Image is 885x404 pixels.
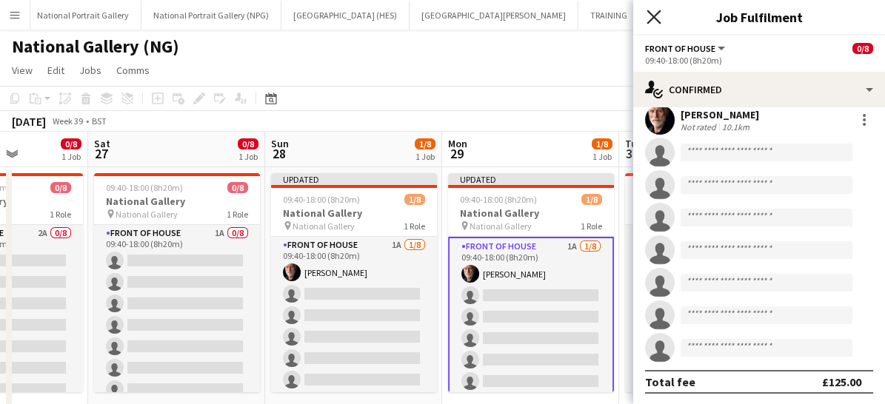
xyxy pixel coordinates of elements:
div: 10.1km [719,121,752,132]
app-job-card: 09:40-18:00 (8h20m)0/8National Gallery National Gallery1 RoleFront of House1A0/809:40-18:00 (8h20m) [94,173,260,392]
span: 28 [269,145,289,162]
span: Week 39 [49,115,86,127]
span: 1/8 [404,194,425,205]
div: 1 Job [592,151,612,162]
span: National Gallery [293,220,355,232]
a: Edit [41,61,70,80]
span: View [12,64,33,77]
h3: National Gallery [448,206,614,220]
app-job-card: Updated09:40-18:00 (8h20m)1/8National Gallery National Gallery1 RoleFront of House1A1/809:40-18:0... [448,173,614,392]
span: Comms [116,64,150,77]
button: National Portrait Gallery (NPG) [141,1,281,30]
span: 30 [623,145,642,162]
span: National Gallery [470,220,532,232]
button: TRAINING [578,1,640,30]
a: View [6,61,39,80]
span: 27 [92,145,110,162]
h3: National Gallery [94,195,260,208]
div: 1 Job [238,151,258,162]
div: Updated [271,173,437,185]
h3: Job Fulfilment [633,7,885,27]
button: [GEOGRAPHIC_DATA] (HES) [281,1,410,30]
span: 0/8 [50,182,71,193]
span: National Gallery [116,209,178,220]
span: 1/8 [415,138,435,149]
span: 1/8 [581,194,602,205]
div: Total fee [645,374,695,389]
span: Mon [448,137,467,150]
span: 0/8 [852,43,873,54]
button: [GEOGRAPHIC_DATA][PERSON_NAME] [410,1,578,30]
span: 09:40-18:00 (8h20m) [283,194,360,205]
span: Jobs [79,64,101,77]
button: National Portrait Gallery [25,1,141,30]
span: 1 Role [404,220,425,232]
app-job-card: 09:40-18:00 (8h20m)0/8National Gallery National Gallery1 RoleFront of House1A0/809:40-18:00 (8h20m) [625,173,791,392]
div: Not rated [681,121,719,132]
span: Tue [625,137,642,150]
div: 1 Job [61,151,81,162]
span: 1 Role [50,209,71,220]
span: 09:40-18:00 (8h20m) [106,182,183,193]
div: Updated [448,173,614,185]
span: Edit [47,64,64,77]
a: Jobs [73,61,107,80]
span: 1 Role [581,220,602,232]
div: BST [92,115,107,127]
div: £125.00 [822,374,861,389]
span: Front of House [645,43,715,54]
app-job-card: Updated09:40-18:00 (8h20m)1/8National Gallery National Gallery1 RoleFront of House1A1/809:40-18:0... [271,173,437,392]
span: 0/8 [61,138,81,149]
h1: National Gallery (NG) [12,36,179,58]
a: Comms [110,61,156,80]
span: 1 Role [227,209,248,220]
div: 09:40-18:00 (8h20m) [645,55,873,66]
div: [PERSON_NAME] [681,108,759,121]
span: Sun [271,137,289,150]
span: 29 [446,145,467,162]
span: 09:40-18:00 (8h20m) [460,194,537,205]
div: Confirmed [633,72,885,107]
span: 1/8 [592,138,612,149]
div: [DATE] [12,114,46,129]
h3: National Gallery [271,206,437,220]
button: Front of House [645,43,727,54]
span: 0/8 [238,138,258,149]
span: 0/8 [227,182,248,193]
h3: National Gallery [625,195,791,208]
div: 1 Job [415,151,435,162]
span: Sat [94,137,110,150]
